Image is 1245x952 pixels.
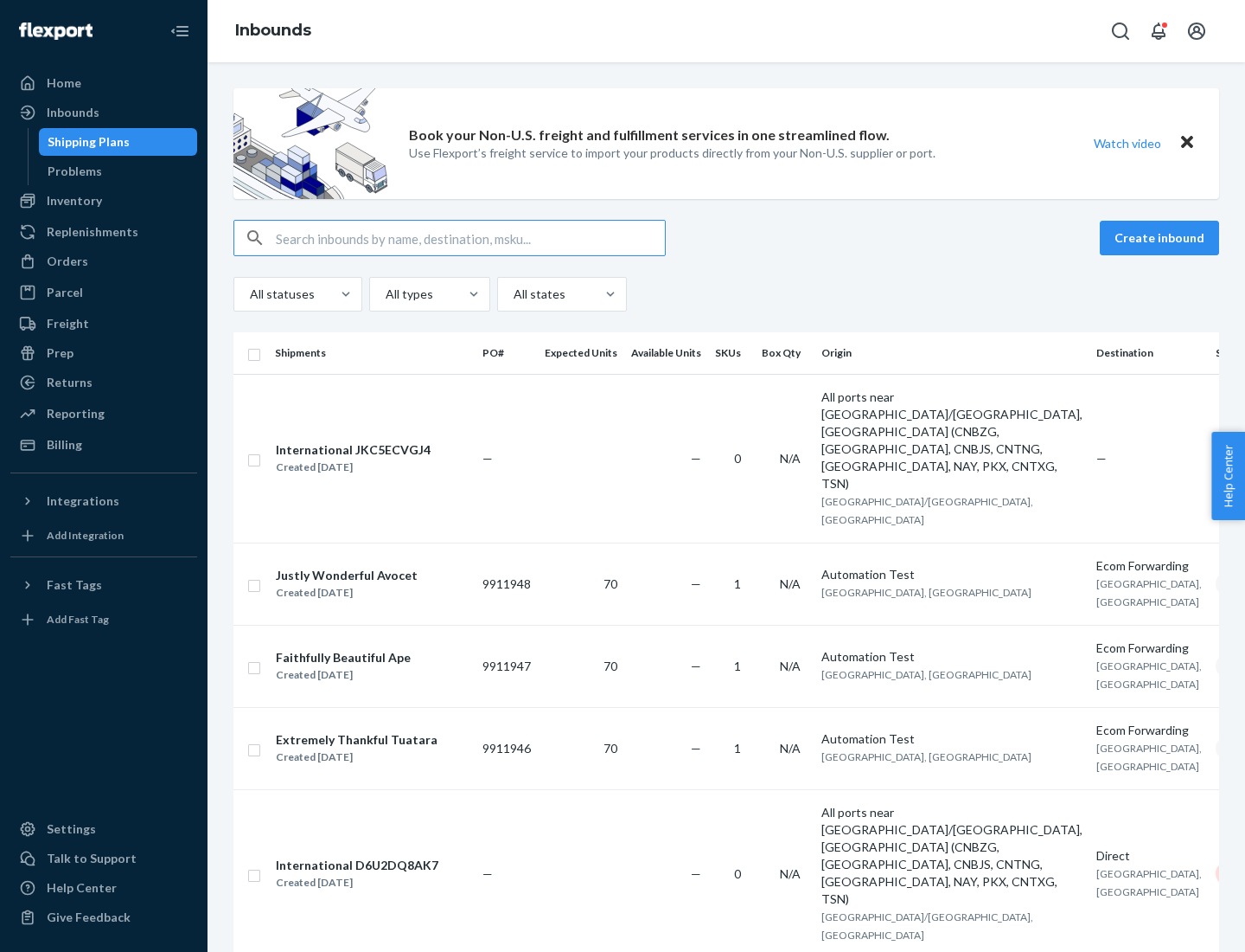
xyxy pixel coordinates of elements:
div: Prep [47,344,73,362]
p: Book your Non-U.S. freight and fulfillment services in one streamlined flow. [409,125,890,145]
span: [GEOGRAPHIC_DATA], [GEOGRAPHIC_DATA] [821,750,1031,763]
button: Fast Tags [10,571,197,599]
span: — [691,659,701,673]
a: Home [10,69,197,97]
a: Replenishments [10,218,197,246]
div: Direct [1096,847,1202,865]
a: Reporting [10,400,197,428]
td: 9911948 [476,543,538,625]
div: Ecom Forwarding [1096,722,1202,739]
span: — [482,451,493,466]
div: Inventory [47,192,102,209]
div: Created [DATE] [276,749,437,766]
div: Orders [47,253,88,270]
span: N/A [780,659,801,673]
button: Open account menu [1179,14,1214,48]
a: Returns [10,369,197,396]
button: Watch video [1082,131,1172,156]
span: — [1096,451,1107,466]
th: SKUs [708,332,755,374]
div: Freight [47,315,89,332]
th: Available Units [624,332,708,374]
input: All statuses [248,286,250,303]
span: 1 [734,576,741,591]
span: N/A [780,576,801,591]
span: — [482,866,493,881]
div: Returns [47,374,93,391]
div: Reporting [47,405,105,422]
a: Add Integration [10,522,197,550]
a: Prep [10,339,197,367]
div: Automation Test [821,730,1082,748]
div: All ports near [GEOGRAPHIC_DATA]/[GEOGRAPHIC_DATA], [GEOGRAPHIC_DATA] (CNBZG, [GEOGRAPHIC_DATA], ... [821,804,1082,908]
th: Shipments [268,332,476,374]
button: Give Feedback [10,904,197,931]
span: N/A [780,741,801,756]
div: Integrations [47,492,119,510]
div: Inbounds [47,104,99,121]
td: 9911946 [476,707,538,789]
a: Problems [39,158,198,185]
div: Ecom Forwarding [1096,557,1202,575]
a: Inbounds [10,99,197,126]
div: Settings [47,820,96,838]
a: Billing [10,431,197,459]
div: Billing [47,436,82,453]
span: [GEOGRAPHIC_DATA], [GEOGRAPHIC_DATA] [1096,577,1202,608]
div: Home [47,74,81,92]
div: Fast Tags [47,576,102,594]
div: Extremely Thankful Tuatara [276,731,437,749]
span: N/A [780,451,801,466]
ol: breadcrumbs [221,6,325,56]
div: Talk to Support [47,850,137,867]
a: Talk to Support [10,845,197,872]
div: Problems [48,163,102,180]
div: Add Fast Tag [47,612,109,627]
div: All ports near [GEOGRAPHIC_DATA]/[GEOGRAPHIC_DATA], [GEOGRAPHIC_DATA] (CNBZG, [GEOGRAPHIC_DATA], ... [821,389,1082,492]
a: Inventory [10,187,197,215]
span: [GEOGRAPHIC_DATA]/[GEOGRAPHIC_DATA], [GEOGRAPHIC_DATA] [821,495,1033,526]
a: Inbounds [235,21,311,40]
span: 0 [734,866,741,881]
span: N/A [780,866,801,881]
div: Created [DATE] [276,666,411,684]
img: Flexport logo [19,23,93,40]
button: Close [1176,131,1198,156]
span: 70 [603,576,617,591]
div: Replenishments [47,223,138,241]
th: Box Qty [755,332,814,374]
div: Help Center [47,879,117,897]
span: 0 [734,451,741,466]
div: Justly Wonderful Avocet [276,567,418,584]
span: [GEOGRAPHIC_DATA], [GEOGRAPHIC_DATA] [821,668,1031,681]
a: Parcel [10,279,197,306]
a: Settings [10,815,197,843]
a: Shipping Plans [39,128,198,156]
span: [GEOGRAPHIC_DATA], [GEOGRAPHIC_DATA] [1096,742,1202,773]
span: [GEOGRAPHIC_DATA], [GEOGRAPHIC_DATA] [1096,659,1202,691]
span: — [691,866,701,881]
button: Close Navigation [163,14,197,48]
span: — [691,741,701,756]
span: — [691,576,701,591]
div: Created [DATE] [276,874,438,891]
a: Help Center [10,874,197,902]
th: PO# [476,332,538,374]
div: Automation Test [821,648,1082,666]
span: 70 [603,741,617,756]
button: Open notifications [1141,14,1176,48]
span: 70 [603,659,617,673]
th: Expected Units [538,332,624,374]
input: All types [384,286,386,303]
div: Parcel [47,284,83,301]
div: Shipping Plans [48,133,130,151]
span: — [691,451,701,466]
span: 1 [734,741,741,756]
div: Add Integration [47,528,124,543]
div: Automation Test [821,566,1082,583]
span: [GEOGRAPHIC_DATA], [GEOGRAPHIC_DATA] [1096,867,1202,898]
input: All states [512,286,514,303]
div: International D6U2DQ8AK7 [276,857,438,874]
button: Help Center [1211,432,1245,520]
